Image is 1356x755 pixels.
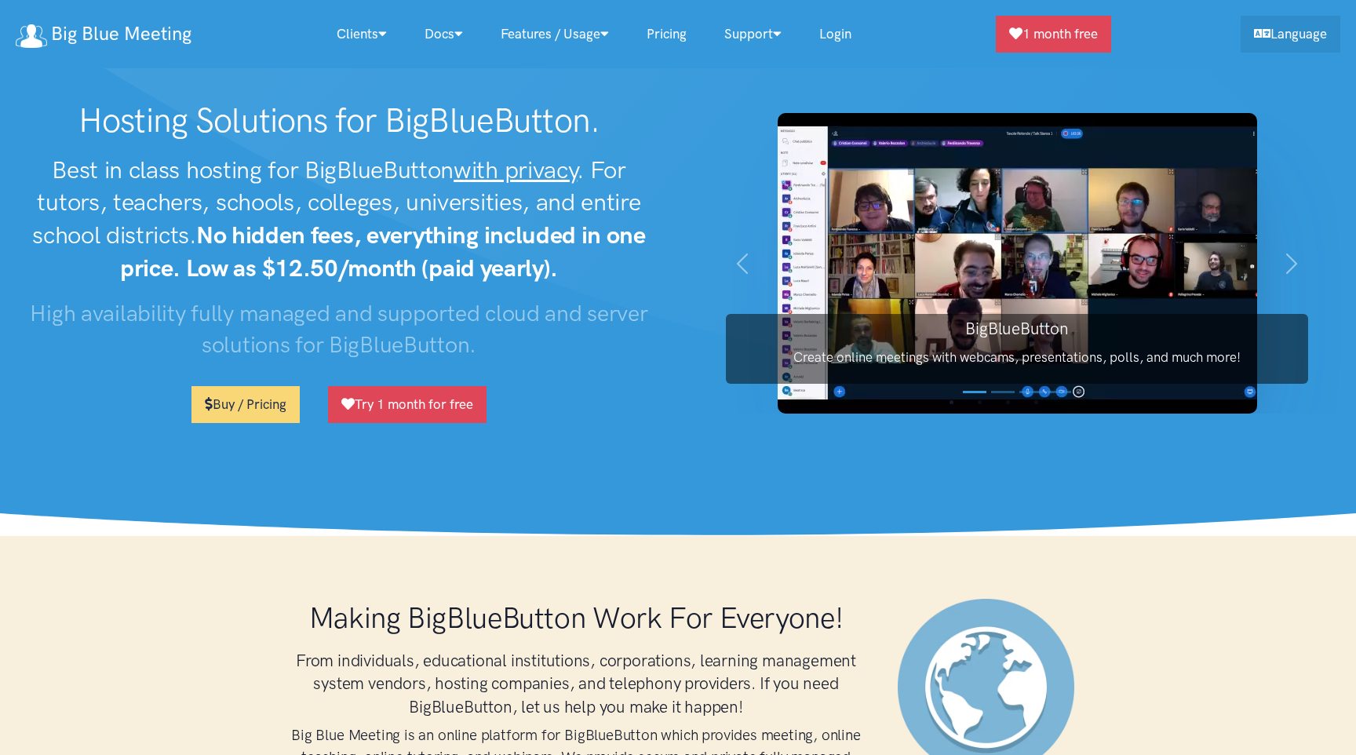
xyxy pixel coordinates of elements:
[120,221,646,283] strong: No hidden fees, everything included in one price. Low as $12.50/month (paid yearly).
[16,297,662,361] h3: High availability fully managed and supported cloud and server solutions for BigBlueButton.
[454,155,577,184] u: with privacy
[318,17,406,51] a: Clients
[16,154,662,285] h2: Best in class hosting for BigBlueButton . For tutors, teachers, schools, colleges, universities, ...
[726,317,1308,340] h3: BigBlueButton
[778,113,1257,414] img: BigBlueButton screenshot
[286,649,866,718] h3: From individuals, educational institutions, corporations, learning management system vendors, hos...
[16,17,191,51] a: Big Blue Meeting
[628,17,705,51] a: Pricing
[191,386,300,423] a: Buy / Pricing
[705,17,800,51] a: Support
[800,17,870,51] a: Login
[726,347,1308,368] p: Create online meetings with webcams, presentations, polls, and much more!
[996,16,1111,53] a: 1 month free
[1241,16,1340,53] a: Language
[16,24,47,48] img: logo
[16,100,662,141] h1: Hosting Solutions for BigBlueButton.
[482,17,628,51] a: Features / Usage
[328,386,487,423] a: Try 1 month for free
[406,17,482,51] a: Docs
[286,599,866,636] h1: Making BigBlueButton Work For Everyone!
